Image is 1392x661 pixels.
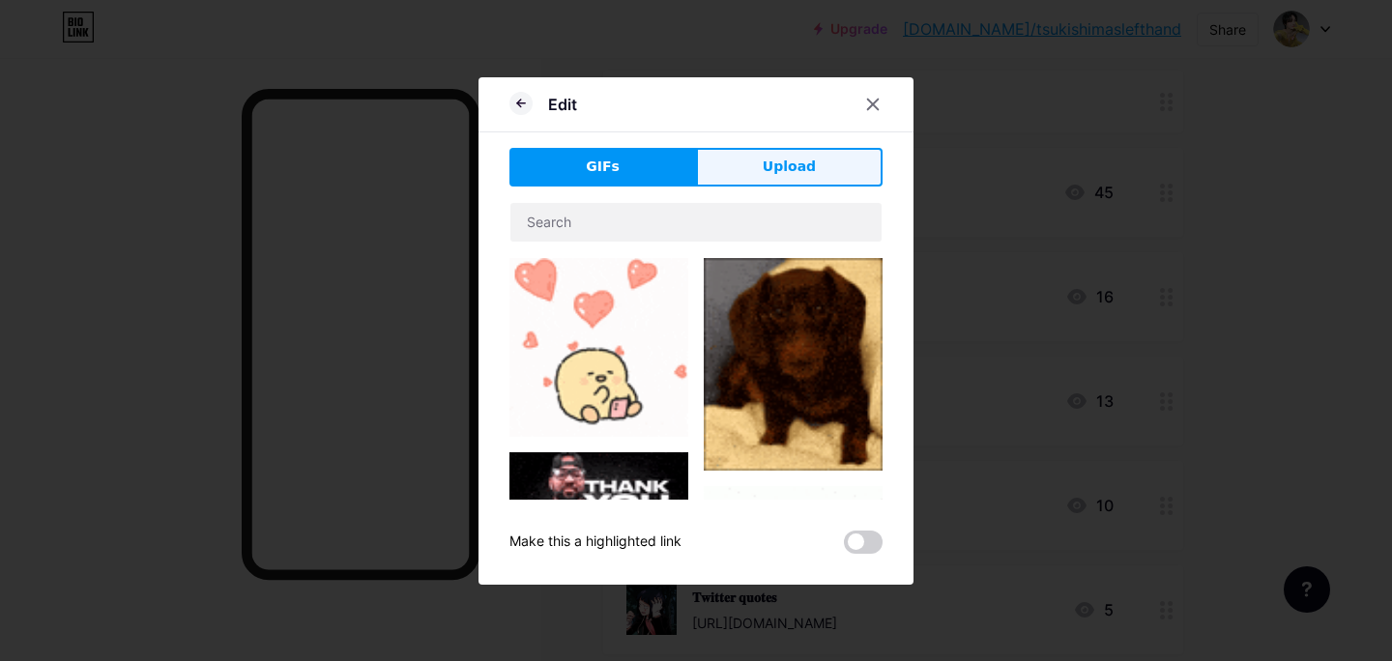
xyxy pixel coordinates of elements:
img: Gihpy [509,258,688,437]
img: Gihpy [704,486,883,640]
span: Upload [763,157,816,177]
div: Make this a highlighted link [509,531,681,554]
input: Search [510,203,882,242]
span: GIFs [586,157,620,177]
button: Upload [696,148,883,187]
img: Gihpy [509,452,688,589]
img: Gihpy [704,258,883,471]
div: Edit [548,93,577,116]
button: GIFs [509,148,696,187]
